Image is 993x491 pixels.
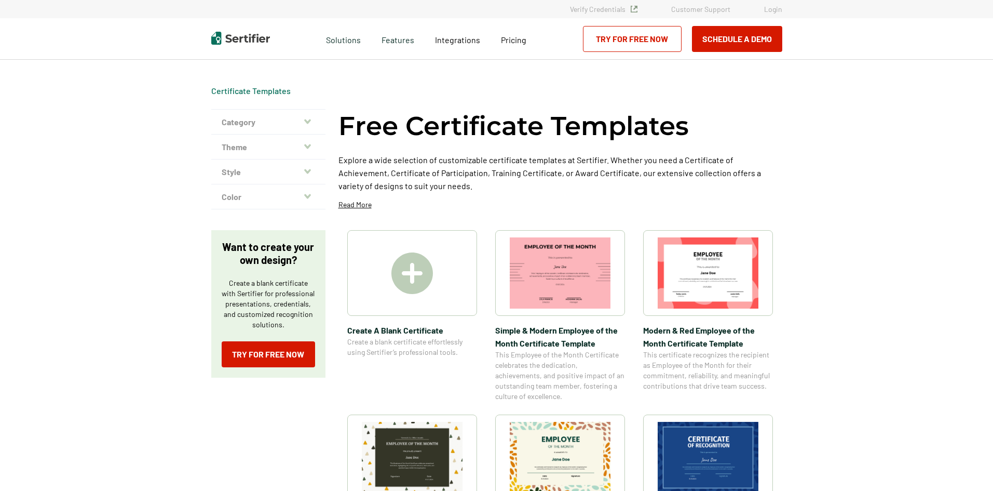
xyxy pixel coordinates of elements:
[211,86,291,96] a: Certificate Templates
[631,6,637,12] img: Verified
[222,278,315,330] p: Create a blank certificate with Sertifier for professional presentations, credentials, and custom...
[326,32,361,45] span: Solutions
[211,184,325,209] button: Color
[347,337,477,357] span: Create a blank certificate effortlessly using Sertifier’s professional tools.
[510,237,610,309] img: Simple & Modern Employee of the Month Certificate Template
[671,5,730,14] a: Customer Support
[211,135,325,160] button: Theme
[338,200,372,210] p: Read More
[338,153,782,192] p: Explore a wide selection of customizable certificate templates at Sertifier. Whether you need a C...
[211,32,270,45] img: Sertifier | Digital Credentialing Platform
[643,230,773,402] a: Modern & Red Employee of the Month Certificate TemplateModern & Red Employee of the Month Certifi...
[764,5,782,14] a: Login
[211,160,325,184] button: Style
[501,32,526,45] a: Pricing
[435,35,480,45] span: Integrations
[658,237,758,309] img: Modern & Red Employee of the Month Certificate Template
[583,26,682,52] a: Try for Free Now
[501,35,526,45] span: Pricing
[211,110,325,135] button: Category
[382,32,414,45] span: Features
[643,350,773,391] span: This certificate recognizes the recipient as Employee of the Month for their commitment, reliabil...
[495,324,625,350] span: Simple & Modern Employee of the Month Certificate Template
[222,241,315,267] p: Want to create your own design?
[495,350,625,402] span: This Employee of the Month Certificate celebrates the dedication, achievements, and positive impa...
[495,230,625,402] a: Simple & Modern Employee of the Month Certificate TemplateSimple & Modern Employee of the Month C...
[211,86,291,96] div: Breadcrumb
[435,32,480,45] a: Integrations
[347,324,477,337] span: Create A Blank Certificate
[222,341,315,367] a: Try for Free Now
[338,109,689,143] h1: Free Certificate Templates
[643,324,773,350] span: Modern & Red Employee of the Month Certificate Template
[570,5,637,14] a: Verify Credentials
[391,253,433,294] img: Create A Blank Certificate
